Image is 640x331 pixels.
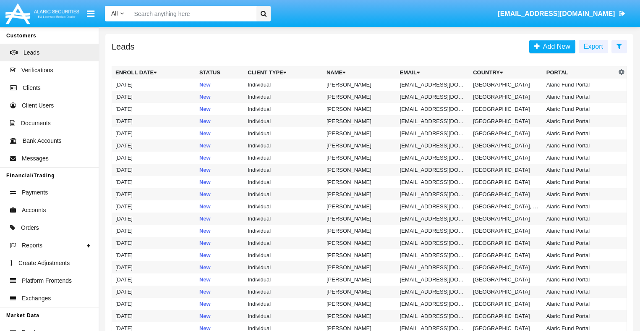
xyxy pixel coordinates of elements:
td: [PERSON_NAME] [323,286,397,298]
span: [EMAIL_ADDRESS][DOMAIN_NAME] [498,10,615,17]
img: Logo image [4,1,81,26]
td: [GEOGRAPHIC_DATA] [470,115,543,127]
td: Individual [244,286,323,298]
td: [EMAIL_ADDRESS][DOMAIN_NAME] [397,176,470,188]
td: [GEOGRAPHIC_DATA] [470,310,543,322]
td: Alaric Fund Portal [543,139,616,152]
td: [GEOGRAPHIC_DATA] [470,91,543,103]
td: [EMAIL_ADDRESS][DOMAIN_NAME] [397,79,470,91]
span: Leads [24,48,39,57]
span: Create Adjustments [18,259,70,268]
td: Alaric Fund Portal [543,310,616,322]
td: [GEOGRAPHIC_DATA] [470,286,543,298]
td: [EMAIL_ADDRESS][DOMAIN_NAME] [397,91,470,103]
td: Alaric Fund Portal [543,200,616,213]
td: Alaric Fund Portal [543,286,616,298]
td: [DATE] [112,127,196,139]
th: Country [470,66,543,79]
td: Individual [244,310,323,322]
td: [PERSON_NAME] [323,310,397,322]
td: Alaric Fund Portal [543,152,616,164]
td: [DATE] [112,188,196,200]
td: [DATE] [112,115,196,127]
td: [GEOGRAPHIC_DATA] [470,188,543,200]
td: [DATE] [112,273,196,286]
td: [GEOGRAPHIC_DATA] [470,237,543,249]
td: [DATE] [112,249,196,261]
td: Individual [244,213,323,225]
td: New [196,176,244,188]
td: [EMAIL_ADDRESS][DOMAIN_NAME] [397,237,470,249]
td: New [196,91,244,103]
td: [DATE] [112,103,196,115]
td: Alaric Fund Portal [543,249,616,261]
td: New [196,200,244,213]
td: Alaric Fund Portal [543,176,616,188]
td: [PERSON_NAME] [323,213,397,225]
td: [PERSON_NAME] [323,127,397,139]
td: New [196,225,244,237]
td: Alaric Fund Portal [543,164,616,176]
td: [EMAIL_ADDRESS][DOMAIN_NAME] [397,298,470,310]
td: [DATE] [112,286,196,298]
td: New [196,298,244,310]
td: [GEOGRAPHIC_DATA] [470,273,543,286]
td: [EMAIL_ADDRESS][DOMAIN_NAME] [397,103,470,115]
td: New [196,103,244,115]
span: Platform Frontends [22,276,72,285]
td: [PERSON_NAME] [323,79,397,91]
span: Exchanges [22,294,51,303]
td: [GEOGRAPHIC_DATA] [470,164,543,176]
span: Accounts [22,206,46,215]
td: [PERSON_NAME] [323,298,397,310]
td: New [196,139,244,152]
td: New [196,261,244,273]
td: Individual [244,200,323,213]
span: All [111,10,118,17]
td: [EMAIL_ADDRESS][DOMAIN_NAME] [397,286,470,298]
td: [DATE] [112,225,196,237]
td: New [196,237,244,249]
td: [DATE] [112,152,196,164]
span: Reports [22,241,42,250]
td: Alaric Fund Portal [543,103,616,115]
th: Client Type [244,66,323,79]
td: [PERSON_NAME] [323,164,397,176]
a: Add New [529,40,575,53]
td: Individual [244,261,323,273]
a: All [105,9,130,18]
th: Enroll Date [112,66,196,79]
td: [EMAIL_ADDRESS][DOMAIN_NAME] [397,249,470,261]
td: [DATE] [112,237,196,249]
td: [DATE] [112,261,196,273]
td: [PERSON_NAME] [323,273,397,286]
td: New [196,115,244,127]
td: Individual [244,176,323,188]
td: [EMAIL_ADDRESS][DOMAIN_NAME] [397,164,470,176]
td: Individual [244,115,323,127]
td: New [196,249,244,261]
th: Portal [543,66,616,79]
td: Individual [244,298,323,310]
td: [PERSON_NAME] [323,91,397,103]
span: Messages [22,154,49,163]
td: [EMAIL_ADDRESS][DOMAIN_NAME] [397,200,470,213]
td: New [196,286,244,298]
td: Individual [244,139,323,152]
td: Alaric Fund Portal [543,188,616,200]
td: [DATE] [112,213,196,225]
td: Individual [244,273,323,286]
td: Individual [244,237,323,249]
td: [GEOGRAPHIC_DATA] [470,176,543,188]
h5: Leads [112,43,135,50]
td: [EMAIL_ADDRESS][DOMAIN_NAME] [397,188,470,200]
td: Alaric Fund Portal [543,91,616,103]
td: [PERSON_NAME] [323,176,397,188]
td: [EMAIL_ADDRESS][DOMAIN_NAME] [397,273,470,286]
td: [DATE] [112,298,196,310]
span: Orders [21,223,39,232]
td: Individual [244,91,323,103]
td: Individual [244,152,323,164]
span: Client Users [22,101,54,110]
input: Search [130,6,253,21]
